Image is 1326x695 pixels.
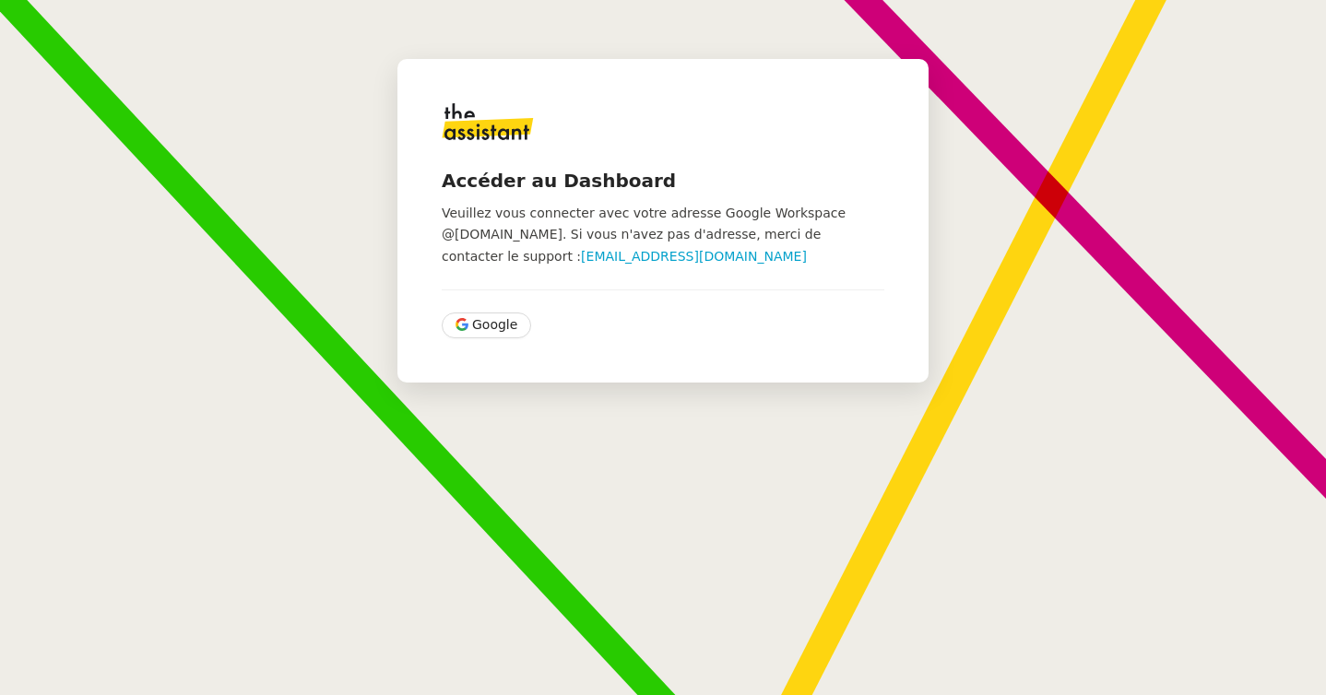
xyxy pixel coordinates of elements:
[442,103,534,140] img: logo
[472,314,517,336] span: Google
[442,168,884,194] h4: Accéder au Dashboard
[581,249,807,264] a: [EMAIL_ADDRESS][DOMAIN_NAME]
[442,312,531,338] button: Google
[442,206,846,264] span: Veuillez vous connecter avec votre adresse Google Workspace @[DOMAIN_NAME]. Si vous n'avez pas d'...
